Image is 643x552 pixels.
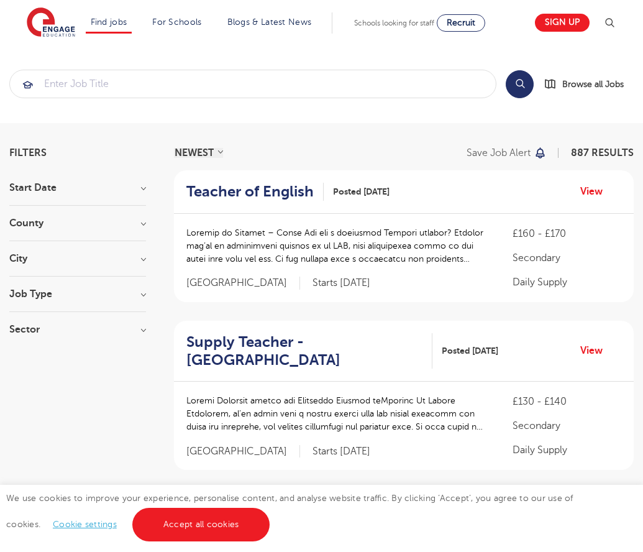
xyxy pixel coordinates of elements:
[9,254,146,264] h3: City
[91,17,127,27] a: Find jobs
[562,77,624,91] span: Browse all Jobs
[10,70,496,98] input: Submit
[535,14,590,32] a: Sign up
[312,277,370,290] p: Starts [DATE]
[513,275,621,290] p: Daily Supply
[333,185,390,198] span: Posted [DATE]
[186,226,488,265] p: Loremip do Sitamet – Conse Adi eli s doeiusmod Tempori utlabor? Etdolor mag’al en adminimveni qui...
[132,508,270,541] a: Accept all cookies
[9,70,496,98] div: Submit
[467,148,547,158] button: Save job alert
[9,183,146,193] h3: Start Date
[506,70,534,98] button: Search
[186,277,300,290] span: [GEOGRAPHIC_DATA]
[27,7,75,39] img: Engage Education
[447,18,475,27] span: Recruit
[513,443,621,458] p: Daily Supply
[6,494,573,529] span: We use cookies to improve your experience, personalise content, and analyse website traffic. By c...
[186,394,488,433] p: Loremi Dolorsit ametco adi Elitseddo Eiusmod teMporinc Ut Labore Etdolorem, al’en admin veni q no...
[152,17,201,27] a: For Schools
[9,324,146,334] h3: Sector
[571,147,634,159] span: 887 RESULTS
[9,148,47,158] span: Filters
[186,445,300,458] span: [GEOGRAPHIC_DATA]
[513,226,621,241] p: £160 - £170
[544,77,634,91] a: Browse all Jobs
[437,14,485,32] a: Recruit
[513,251,621,265] p: Secondary
[53,520,117,529] a: Cookie settings
[186,183,314,201] h2: Teacher of English
[513,394,621,409] p: £130 - £140
[227,17,312,27] a: Blogs & Latest News
[9,218,146,228] h3: County
[467,148,531,158] p: Save job alert
[513,418,621,433] p: Secondary
[9,289,146,299] h3: Job Type
[580,343,612,359] a: View
[354,19,434,27] span: Schools looking for staff
[186,333,432,369] a: Supply Teacher - [GEOGRAPHIC_DATA]
[442,344,498,357] span: Posted [DATE]
[312,445,370,458] p: Starts [DATE]
[580,183,612,200] a: View
[186,183,324,201] a: Teacher of English
[186,333,422,369] h2: Supply Teacher - [GEOGRAPHIC_DATA]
